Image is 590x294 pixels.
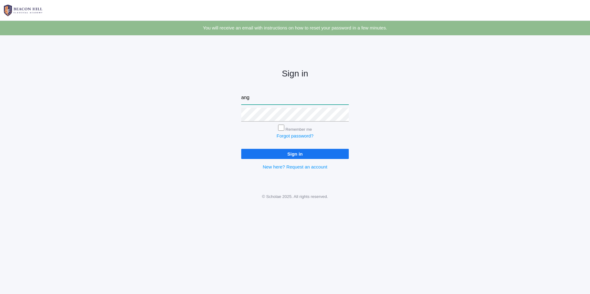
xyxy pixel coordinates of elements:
[241,91,349,105] input: Email address
[285,127,312,132] label: Remember me
[241,69,349,79] h2: Sign in
[263,164,327,169] a: New here? Request an account
[241,149,349,159] input: Sign in
[277,133,313,138] a: Forgot password?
